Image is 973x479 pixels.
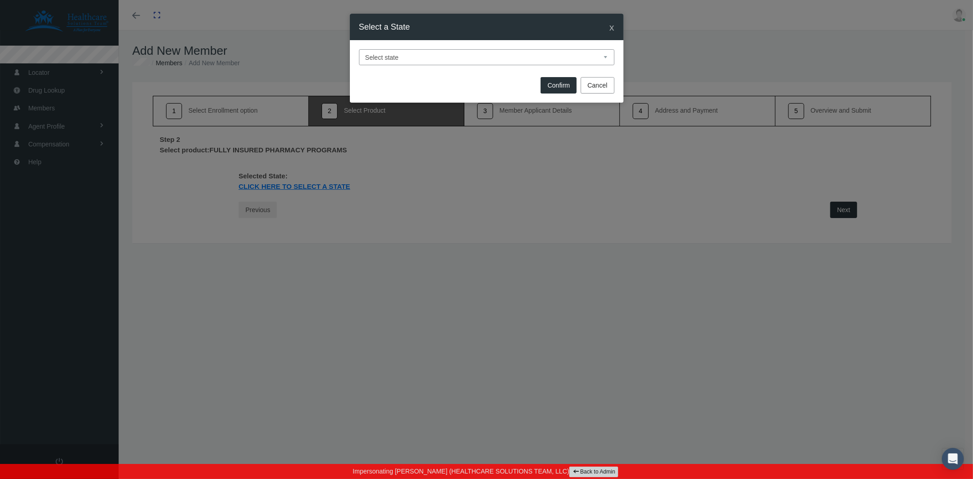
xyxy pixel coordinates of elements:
[942,448,964,470] div: Open Intercom Messenger
[541,77,577,94] button: Confirm
[569,467,618,477] a: Back to Admin
[609,22,614,32] button: Close
[609,22,614,32] span: x
[581,77,614,94] button: Cancel
[359,21,410,33] h4: Select a State
[7,464,966,479] div: Impersonating [PERSON_NAME] (HEALTHCARE SOLUTIONS TEAM, LLC)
